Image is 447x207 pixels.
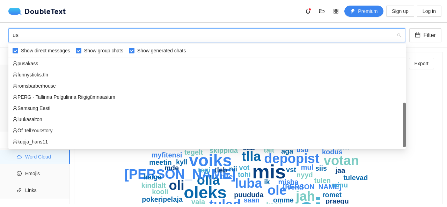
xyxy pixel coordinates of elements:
[264,146,274,154] text: talt
[8,91,406,103] div: PERG - Tallinna Pelgulinna Riigigümnaasium
[220,173,233,180] text: tule
[176,158,188,166] text: kyll
[189,151,232,170] text: voiks
[409,58,434,69] button: Export
[423,7,436,15] span: Log in
[273,196,294,204] text: omme
[316,6,328,17] button: folder-open
[314,177,331,184] text: tulen
[344,6,383,17] button: thunderboltPremium
[25,183,64,197] span: Links
[141,182,166,189] text: kindlalt
[322,191,342,199] text: romet
[164,164,179,172] text: mde
[13,127,402,134] div: Õf TellYourStory
[152,151,182,159] text: myfitensi
[13,72,17,77] span: user
[331,181,348,189] text: minu
[234,191,264,199] text: puududa
[8,58,406,69] div: pusakass
[215,166,227,174] text: tleb
[13,83,17,88] span: user
[324,153,359,168] text: votan
[409,28,441,42] button: calendarFilter
[242,149,261,164] text: tlla
[315,164,327,172] text: siis
[13,61,17,66] span: user
[239,164,250,171] text: vot
[278,178,299,186] text: misha
[13,60,402,67] div: pusakass
[235,176,263,191] text: luba
[281,147,293,155] text: aga
[244,196,260,204] text: saan
[184,183,227,202] text: oleks
[13,82,402,90] div: romsbarberhouse
[335,167,346,174] text: jaa
[152,188,168,195] text: kooli
[8,80,406,91] div: romsbarberhouse
[8,8,24,15] img: logo
[296,146,309,154] text: usu
[252,161,286,183] text: mis
[325,197,349,205] text: praegu
[13,95,17,99] span: user
[8,136,406,147] div: kupja_hans11
[330,6,342,17] button: appstore
[303,8,313,14] span: bell
[331,8,341,14] span: appstore
[13,106,17,111] span: user
[386,6,414,17] button: Sign up
[417,6,441,17] button: Log in
[350,9,355,14] span: thunderbolt
[191,198,205,206] text: vaja
[8,8,66,15] a: logoDoubleText
[295,189,315,204] text: jah
[423,31,436,39] span: Filter
[25,150,64,164] span: Word Cloud
[283,183,342,191] text: [PERSON_NAME]
[286,166,296,173] text: vst
[198,166,211,174] text: tegi
[229,165,237,173] text: nii
[149,158,171,166] text: meetin
[8,125,406,136] div: Õf TellYourStory
[18,47,73,54] span: Show direct messages
[268,183,287,198] text: ole
[264,178,270,186] text: ik
[124,167,236,182] text: [PERSON_NAME]
[13,104,402,112] div: Samsung Eesti
[134,47,189,54] span: Show generated chats
[8,8,66,15] div: DoubleText
[142,195,183,203] text: pokeripelaja
[317,8,327,14] span: folder-open
[13,116,402,123] div: luukasalton
[169,178,184,193] text: oli
[301,163,314,171] text: mul
[392,7,408,15] span: Sign up
[13,139,17,144] span: user
[238,171,251,178] text: tohi
[184,148,203,156] text: tegelt
[13,138,402,146] div: kupja_hans11
[415,60,428,67] span: Export
[8,103,406,114] div: Samsung Eesti
[13,71,402,79] div: funnysticks.tln
[13,117,17,122] span: user
[344,174,368,182] text: tulevad
[322,148,343,156] text: kodus
[144,173,162,181] text: haige
[13,93,402,101] div: PERG - Tallinna Pelgulinna Riigigümnaasium
[13,128,17,133] span: user
[25,167,64,180] span: Emojis
[210,147,238,154] text: skippida
[302,6,314,17] button: bell
[358,7,378,15] span: Premium
[264,151,320,166] text: depopist
[17,188,22,193] span: link
[8,114,406,125] div: luukasalton
[81,47,126,54] span: Show group chats
[8,69,406,80] div: funnysticks.tln
[296,171,313,179] text: nyyd
[415,32,420,39] span: calendar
